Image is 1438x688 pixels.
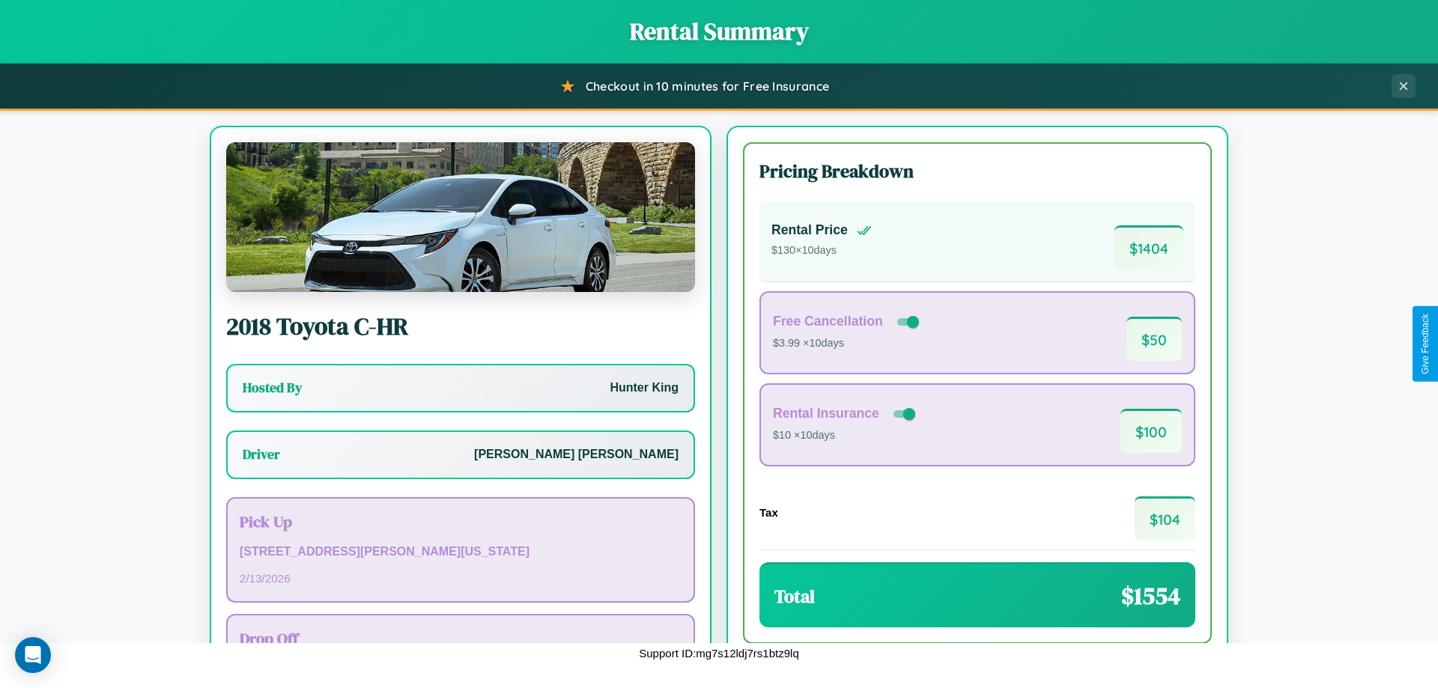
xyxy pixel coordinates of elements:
h3: Driver [243,445,280,463]
h3: Hosted By [243,379,302,397]
p: Support ID: mg7s12ldj7rs1btz9lq [639,643,798,663]
h3: Total [774,584,815,609]
span: $ 100 [1120,409,1182,453]
h3: Pick Up [240,511,682,532]
h3: Drop Off [240,627,682,649]
h4: Rental Price [771,222,848,238]
span: $ 50 [1126,317,1182,361]
span: $ 1554 [1121,579,1180,612]
p: [PERSON_NAME] [PERSON_NAME] [474,444,679,466]
div: Give Feedback [1420,314,1431,374]
h4: Rental Insurance [773,406,879,421]
p: 2 / 13 / 2026 [240,568,682,588]
span: Checkout in 10 minutes for Free Insurance [586,79,829,94]
h1: Rental Summary [15,15,1423,48]
p: [STREET_ADDRESS][PERSON_NAME][US_STATE] [240,541,682,563]
span: $ 104 [1135,496,1195,541]
div: Open Intercom Messenger [15,637,51,673]
p: $3.99 × 10 days [773,334,922,353]
h4: Tax [759,506,778,519]
p: $ 130 × 10 days [771,241,872,261]
p: $10 × 10 days [773,426,918,445]
h4: Free Cancellation [773,314,883,329]
h2: 2018 Toyota C-HR [226,310,695,343]
span: $ 1404 [1114,225,1183,270]
h3: Pricing Breakdown [759,159,1195,183]
img: Toyota C-HR [226,142,695,292]
p: Hunter King [610,377,679,399]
